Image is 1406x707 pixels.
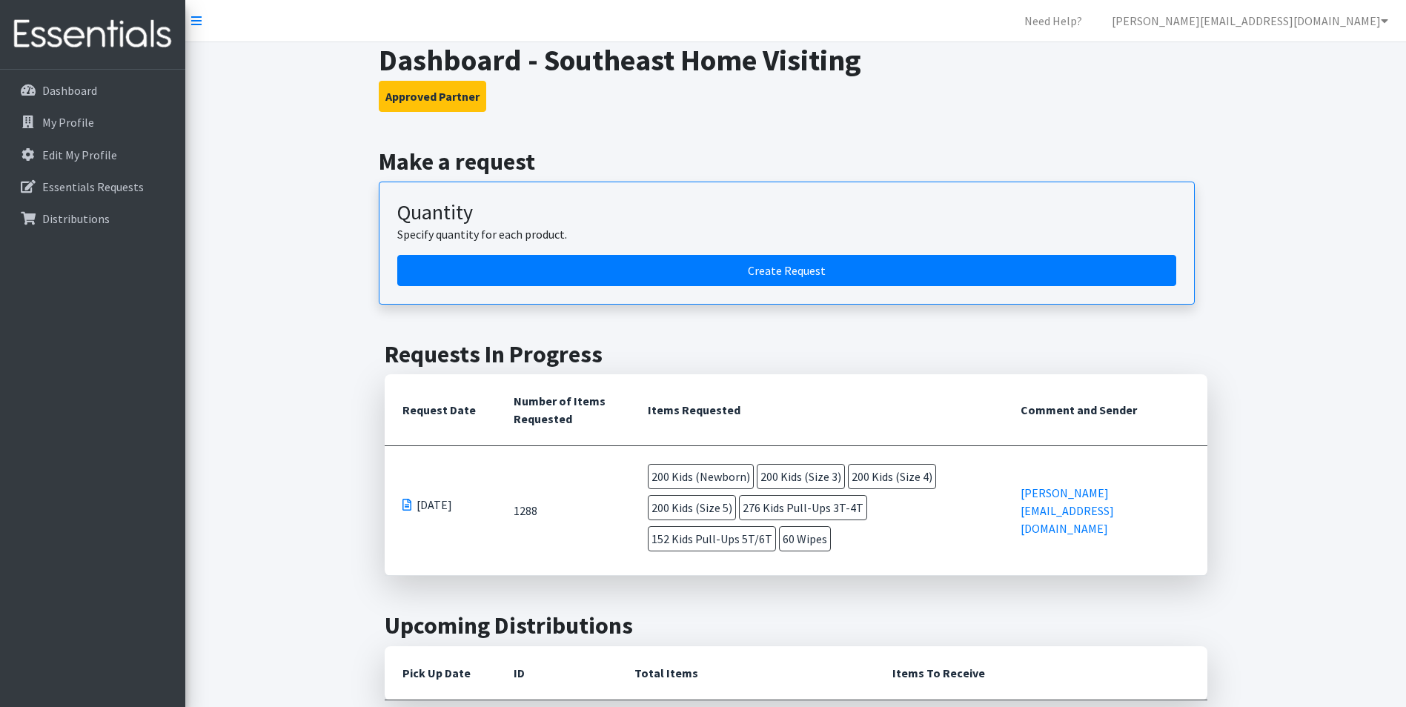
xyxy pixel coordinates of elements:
h2: Requests In Progress [385,340,1207,368]
p: Distributions [42,211,110,226]
th: Pick Up Date [385,646,496,700]
button: Approved Partner [379,81,486,112]
a: [PERSON_NAME][EMAIL_ADDRESS][DOMAIN_NAME] [1100,6,1400,36]
span: 200 Kids (Size 4) [848,464,936,489]
a: Distributions [6,204,179,233]
p: Essentials Requests [42,179,144,194]
span: [DATE] [417,496,452,514]
td: 1288 [496,446,630,576]
p: Dashboard [42,83,97,98]
p: My Profile [42,115,94,130]
th: ID [496,646,617,700]
span: 200 Kids (Newborn) [648,464,754,489]
a: Dashboard [6,76,179,105]
th: Number of Items Requested [496,374,630,446]
a: Create a request by quantity [397,255,1176,286]
a: [PERSON_NAME][EMAIL_ADDRESS][DOMAIN_NAME] [1021,485,1114,536]
th: Comment and Sender [1003,374,1207,446]
img: HumanEssentials [6,10,179,59]
a: Need Help? [1012,6,1094,36]
p: Edit My Profile [42,147,117,162]
span: 200 Kids (Size 5) [648,495,736,520]
span: 200 Kids (Size 3) [757,464,845,489]
h2: Upcoming Distributions [385,611,1207,640]
a: Edit My Profile [6,140,179,170]
th: Items To Receive [875,646,1207,700]
h3: Quantity [397,200,1176,225]
th: Request Date [385,374,496,446]
h2: Make a request [379,147,1213,176]
a: Essentials Requests [6,172,179,202]
span: 276 Kids Pull-Ups 3T-4T [739,495,867,520]
th: Total Items [617,646,875,700]
span: 60 Wipes [779,526,831,551]
a: My Profile [6,107,179,137]
p: Specify quantity for each product. [397,225,1176,243]
th: Items Requested [630,374,1003,446]
h1: Dashboard - Southeast Home Visiting [379,42,1213,78]
span: 152 Kids Pull-Ups 5T/6T [648,526,776,551]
